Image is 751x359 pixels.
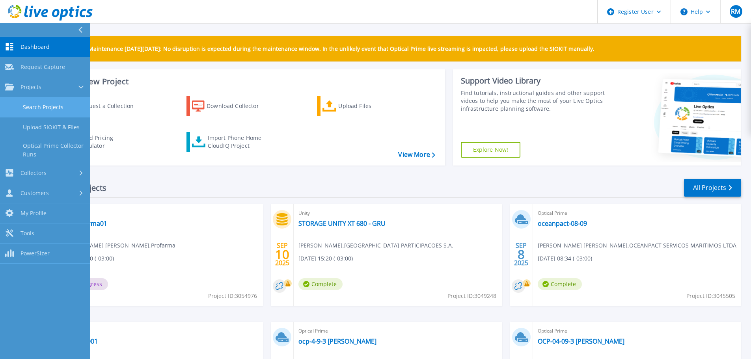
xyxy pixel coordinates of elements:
div: Download Collector [207,98,270,114]
a: View More [398,151,435,158]
div: Find tutorials, instructional guides and other support videos to help you make the most of your L... [461,89,608,113]
a: Download Collector [186,96,274,116]
a: ocp-4-9-3 [PERSON_NAME] [298,337,376,345]
a: All Projects [684,179,741,197]
span: Optical Prime [298,327,497,335]
p: Scheduled Maintenance [DATE][DATE]: No disruption is expected during the maintenance window. In t... [59,46,594,52]
span: [DATE] 08:34 (-03:00) [538,254,592,263]
div: SEP 2025 [275,240,290,269]
a: STORAGE UNITY XT 680 - GRU [298,219,386,227]
div: Import Phone Home CloudIQ Project [208,134,269,150]
a: Upload Files [317,96,405,116]
span: Project ID: 3045505 [686,292,735,300]
span: 10 [275,251,289,258]
span: Complete [538,278,582,290]
span: Customers [20,190,49,197]
a: Request a Collection [56,96,144,116]
span: My Profile [20,210,47,217]
div: Support Video Library [461,76,608,86]
span: Tools [20,230,34,237]
span: [PERSON_NAME] [PERSON_NAME] , OCEANPACT SERVICOS MARITIMOS LTDA [538,241,736,250]
span: 8 [518,251,525,258]
div: Request a Collection [78,98,142,114]
span: [DATE] 15:20 (-03:00) [298,254,353,263]
span: Projects [20,84,41,91]
div: Upload Files [338,98,401,114]
span: Complete [298,278,343,290]
span: Collectors [20,169,47,177]
span: Unity [298,209,497,218]
div: Cloud Pricing Calculator [77,134,140,150]
span: PowerSizer [20,250,50,257]
span: [PERSON_NAME] [PERSON_NAME] , Profarma [60,241,175,250]
a: oceanpact-08-09 [538,219,587,227]
span: Optical Prime [538,209,736,218]
a: OCP-04-09-3 [PERSON_NAME] [538,337,624,345]
a: Cloud Pricing Calculator [56,132,144,152]
span: [PERSON_NAME] , [GEOGRAPHIC_DATA] PARTICIPACOES S.A. [298,241,453,250]
div: SEP 2025 [514,240,529,269]
span: Project ID: 3054976 [208,292,257,300]
span: Project ID: 3049248 [447,292,496,300]
span: Request Capture [20,63,65,71]
span: Optical Prime [538,327,736,335]
span: Optical Prime [60,327,258,335]
a: Explore Now! [461,142,521,158]
span: RM [731,8,740,15]
h3: Start a New Project [56,77,435,86]
span: Optical Prime [60,209,258,218]
span: Dashboard [20,43,50,50]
